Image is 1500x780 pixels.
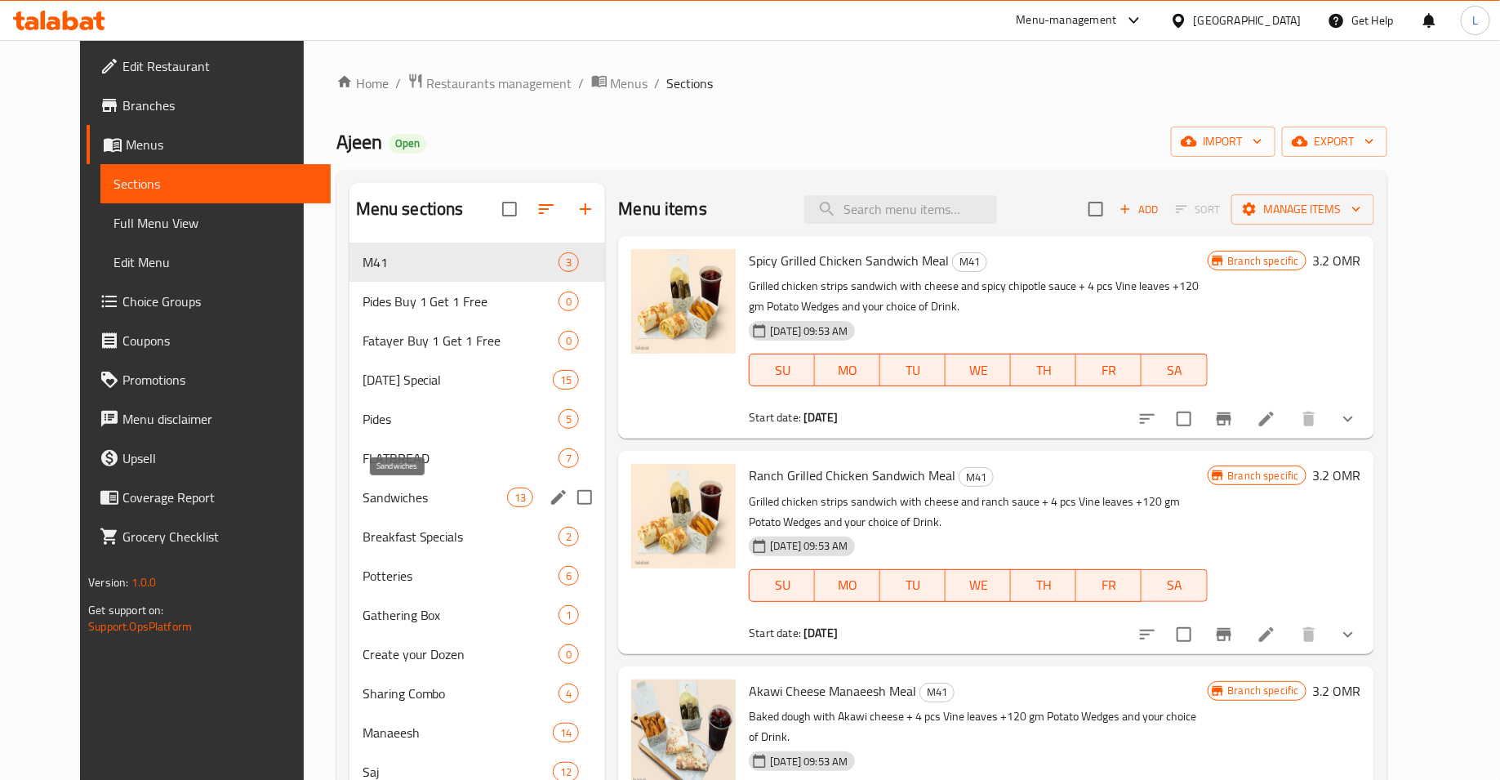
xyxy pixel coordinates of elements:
[953,252,986,271] span: M41
[1222,253,1306,269] span: Branch specific
[1329,615,1368,654] button: show more
[1011,569,1076,602] button: TH
[87,360,331,399] a: Promotions
[363,448,559,468] span: FLATBREAD
[1313,464,1361,487] h6: 3.2 OMR
[1113,197,1165,222] span: Add item
[407,73,572,94] a: Restaurants management
[356,197,464,221] h2: Menu sections
[363,292,559,311] span: Pides Buy 1 Get 1 Free
[887,359,939,382] span: TU
[1117,200,1161,219] span: Add
[1083,359,1135,382] span: FR
[803,622,838,644] b: [DATE]
[1171,127,1275,157] button: import
[1083,573,1135,597] span: FR
[389,134,426,154] div: Open
[1231,194,1374,225] button: Manage items
[363,409,559,429] div: Pides
[749,463,955,488] span: Ranch Grilled Chicken Sandwich Meal
[554,764,578,780] span: 12
[919,683,955,702] div: M41
[1313,680,1361,702] h6: 3.2 OMR
[1313,249,1361,272] h6: 3.2 OMR
[88,572,128,593] span: Version:
[1257,625,1276,644] a: Edit menu item
[756,573,808,597] span: SU
[114,174,318,194] span: Sections
[87,47,331,86] a: Edit Restaurant
[1338,625,1358,644] svg: Show Choices
[87,517,331,556] a: Grocery Checklist
[804,195,997,224] input: search
[1204,399,1244,439] button: Branch-specific-item
[1148,573,1200,597] span: SA
[87,321,331,360] a: Coupons
[559,412,578,427] span: 5
[1079,192,1113,226] span: Select section
[566,189,605,229] button: Add section
[1329,399,1368,439] button: show more
[749,706,1207,747] p: Baked dough with Akawi cheese + 4 pcs Vine leaves +120 gm Potato Wedges and your choice of Drink.
[114,213,318,233] span: Full Menu View
[1113,197,1165,222] button: Add
[1167,617,1201,652] span: Select to update
[1128,615,1167,654] button: sort-choices
[763,538,854,554] span: [DATE] 09:53 AM
[363,488,507,507] span: Sandwiches
[336,73,1387,94] nav: breadcrumb
[363,370,553,390] span: [DATE] Special
[579,74,585,93] li: /
[507,488,533,507] div: items
[559,605,579,625] div: items
[559,409,579,429] div: items
[1338,409,1358,429] svg: Show Choices
[559,527,579,546] div: items
[88,599,163,621] span: Get support on:
[1295,131,1374,152] span: export
[363,527,559,546] span: Breakfast Specials
[559,566,579,586] div: items
[1165,197,1231,222] span: Select section first
[1222,468,1306,484] span: Branch specific
[959,468,993,487] span: M41
[559,644,579,664] div: items
[100,164,331,203] a: Sections
[559,568,578,584] span: 6
[1194,11,1302,29] div: [GEOGRAPHIC_DATA]
[815,569,880,602] button: MO
[122,448,318,468] span: Upsell
[591,73,648,94] a: Menus
[349,439,606,478] div: FLATBREAD7
[336,74,389,93] a: Home
[349,635,606,674] div: Create your Dozen0
[492,192,527,226] span: Select all sections
[336,123,382,160] span: Ajeen
[349,713,606,752] div: Manaeesh14
[559,331,579,350] div: items
[1244,199,1361,220] span: Manage items
[887,573,939,597] span: TU
[395,74,401,93] li: /
[1472,11,1478,29] span: L
[1257,409,1276,429] a: Edit menu item
[100,243,331,282] a: Edit Menu
[100,203,331,243] a: Full Menu View
[920,683,954,702] span: M41
[87,125,331,164] a: Menus
[122,96,318,115] span: Branches
[363,605,559,625] span: Gathering Box
[631,464,736,568] img: Ranch Grilled Chicken Sandwich Meal
[363,252,559,272] div: M41
[763,754,854,769] span: [DATE] 09:53 AM
[821,573,874,597] span: MO
[1289,615,1329,654] button: delete
[349,243,606,282] div: M413
[126,135,318,154] span: Menus
[363,644,559,664] div: Create your Dozen
[655,74,661,93] li: /
[559,529,578,545] span: 2
[363,723,553,742] span: Manaeesh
